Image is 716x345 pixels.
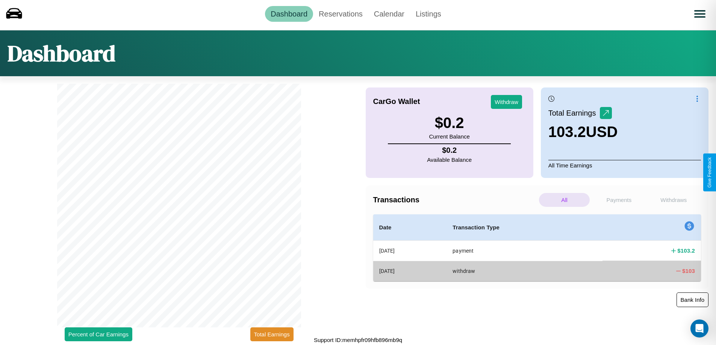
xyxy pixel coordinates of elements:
button: Withdraw [491,95,522,109]
table: simple table [373,214,701,281]
button: Percent of Car Earnings [65,327,132,341]
p: Available Balance [427,155,472,165]
p: Total Earnings [548,106,600,120]
th: payment [447,241,602,261]
div: Give Feedback [707,157,712,188]
h4: Transactions [373,196,537,204]
h4: $ 103 [682,267,695,275]
th: [DATE] [373,261,447,281]
h1: Dashboard [8,38,115,69]
th: withdraw [447,261,602,281]
h4: $ 0.2 [427,146,472,155]
button: Open menu [689,3,710,24]
a: Reservations [313,6,368,22]
a: Listings [410,6,447,22]
p: Current Balance [429,131,469,142]
h4: Date [379,223,441,232]
th: [DATE] [373,241,447,261]
h4: Transaction Type [453,223,596,232]
button: Bank Info [677,292,708,307]
h3: 103.2 USD [548,124,618,140]
div: Open Intercom Messenger [690,319,708,337]
h4: CarGo Wallet [373,97,420,106]
p: Withdraws [648,193,699,207]
h3: $ 0.2 [429,114,469,131]
h4: $ 103.2 [677,247,695,255]
p: All [539,193,590,207]
p: Payments [593,193,644,207]
p: All Time Earnings [548,160,701,170]
button: Total Earnings [250,327,294,341]
a: Dashboard [265,6,313,22]
a: Calendar [368,6,410,22]
p: Support ID: memhpfr09hfb896mb9q [314,335,402,345]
